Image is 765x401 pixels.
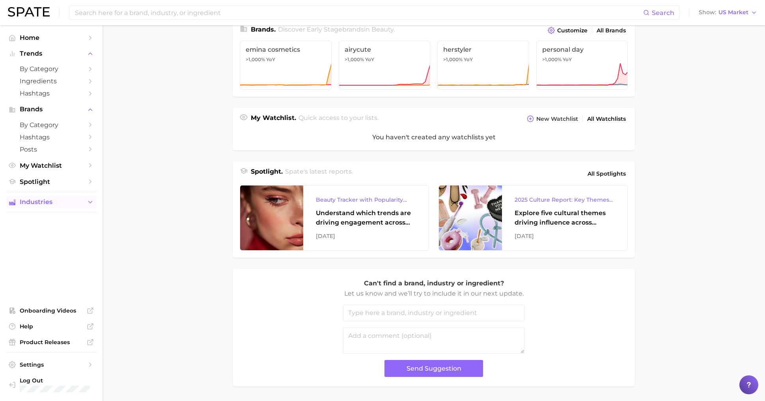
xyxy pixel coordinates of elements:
[6,32,96,44] a: Home
[316,195,416,204] div: Beauty Tracker with Popularity Index
[443,56,463,62] span: >1,000%
[20,65,83,73] span: by Category
[6,336,96,348] a: Product Releases
[6,103,96,115] button: Brands
[339,41,431,90] a: airycute>1,000% YoY
[371,26,394,33] span: beauty
[251,167,283,180] h1: Spotlight.
[438,185,628,251] a: 2025 Culture Report: Key Themes That Are Shaping Consumer DemandExplore five cultural themes driv...
[6,375,96,395] a: Log out. Currently logged in with e-mail sameera.polavar@gmail.com.
[20,77,83,85] span: Ingredients
[6,143,96,156] a: Posts
[586,167,628,180] a: All Spotlights
[464,56,473,63] span: YoY
[6,48,96,60] button: Trends
[20,377,100,384] span: Log Out
[20,146,83,153] span: Posts
[316,208,416,227] div: Understand which trends are driving engagement across platforms in the skin, hair, makeup, and fr...
[595,25,628,36] a: All Brands
[546,25,590,36] button: Customize
[233,124,635,150] div: You haven't created any watchlists yet
[587,116,626,122] span: All Watchlists
[542,46,622,53] span: personal day
[652,9,674,17] span: Search
[8,7,50,17] img: SPATE
[20,90,83,97] span: Hashtags
[588,169,626,178] span: All Spotlights
[585,114,628,124] a: All Watchlists
[557,27,588,34] span: Customize
[542,56,562,62] span: >1,000%
[6,359,96,371] a: Settings
[20,106,83,113] span: Brands
[6,320,96,332] a: Help
[343,289,524,299] p: Let us know and we’ll try to include it in our next update.
[20,121,83,129] span: by Category
[299,113,379,124] h2: Quick access to your lists.
[437,41,529,90] a: herstyler>1,000% YoY
[6,176,96,188] a: Spotlight
[251,26,276,33] span: Brands .
[20,50,83,57] span: Trends
[515,208,615,227] div: Explore five cultural themes driving influence across beauty, food, and pop culture.
[20,162,83,169] span: My Watchlist
[699,10,716,15] span: Show
[240,185,429,251] a: Beauty Tracker with Popularity IndexUnderstand which trends are driving engagement across platfor...
[345,56,364,62] span: >1,000%
[20,199,83,206] span: Industries
[536,41,628,90] a: personal day>1,000% YoY
[515,195,615,204] div: 2025 Culture Report: Key Themes That Are Shaping Consumer Demand
[20,323,83,330] span: Help
[266,56,275,63] span: YoY
[246,46,326,53] span: emina cosmetics
[20,178,83,186] span: Spotlight
[246,56,265,62] span: >1,000%
[20,361,83,368] span: Settings
[365,56,374,63] span: YoY
[6,131,96,143] a: Hashtags
[20,34,83,41] span: Home
[74,6,643,19] input: Search here for a brand, industry, or ingredient
[20,307,83,314] span: Onboarding Videos
[6,63,96,75] a: by Category
[697,7,759,18] button: ShowUS Market
[563,56,572,63] span: YoY
[251,113,296,124] h1: My Watchlist.
[278,26,395,33] span: Discover Early Stage brands in .
[20,339,83,346] span: Product Releases
[240,41,332,90] a: emina cosmetics>1,000% YoY
[384,360,483,377] button: Send Suggestion
[443,46,523,53] span: herstyler
[285,167,353,180] h2: Spate's latest reports.
[6,87,96,99] a: Hashtags
[343,278,524,289] p: Can't find a brand, industry or ingredient?
[718,10,748,15] span: US Market
[525,113,580,124] button: New Watchlist
[316,231,416,241] div: [DATE]
[6,119,96,131] a: by Category
[515,231,615,241] div: [DATE]
[345,46,425,53] span: airycute
[6,196,96,208] button: Industries
[597,27,626,34] span: All Brands
[6,305,96,317] a: Onboarding Videos
[6,159,96,172] a: My Watchlist
[343,305,524,321] input: Type here a brand, industry or ingredient
[536,116,578,122] span: New Watchlist
[20,133,83,141] span: Hashtags
[6,75,96,87] a: Ingredients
